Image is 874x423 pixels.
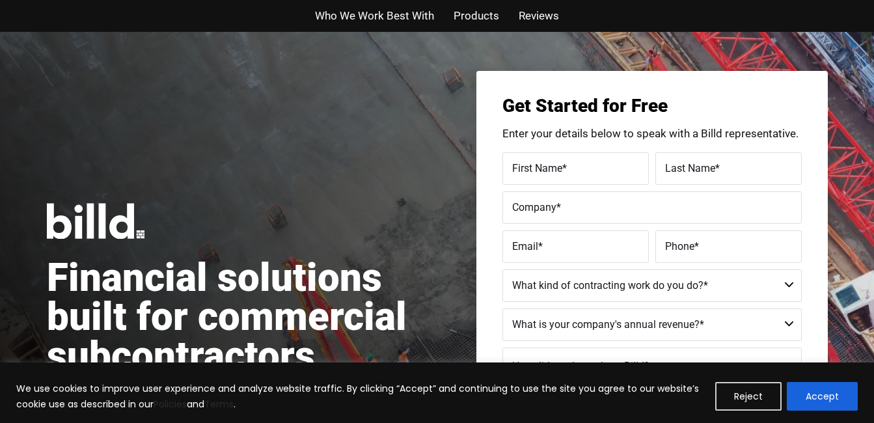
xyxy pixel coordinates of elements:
p: We use cookies to improve user experience and analyze website traffic. By clicking “Accept” and c... [16,381,705,412]
span: Last Name [665,161,715,174]
h1: Financial solutions built for commercial subcontractors [47,258,437,375]
span: First Name [512,161,562,174]
span: How did you hear about Billd? [512,360,649,372]
a: Reviews [519,7,559,25]
h3: Get Started for Free [502,97,802,115]
span: Email [512,239,538,252]
a: Terms [204,398,234,411]
span: Phone [665,239,694,252]
button: Reject [715,382,782,411]
span: Company [512,200,556,213]
p: Enter your details below to speak with a Billd representative. [502,128,802,139]
a: Who We Work Best With [315,7,434,25]
a: Policies [154,398,187,411]
button: Accept [787,382,858,411]
a: Products [454,7,499,25]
